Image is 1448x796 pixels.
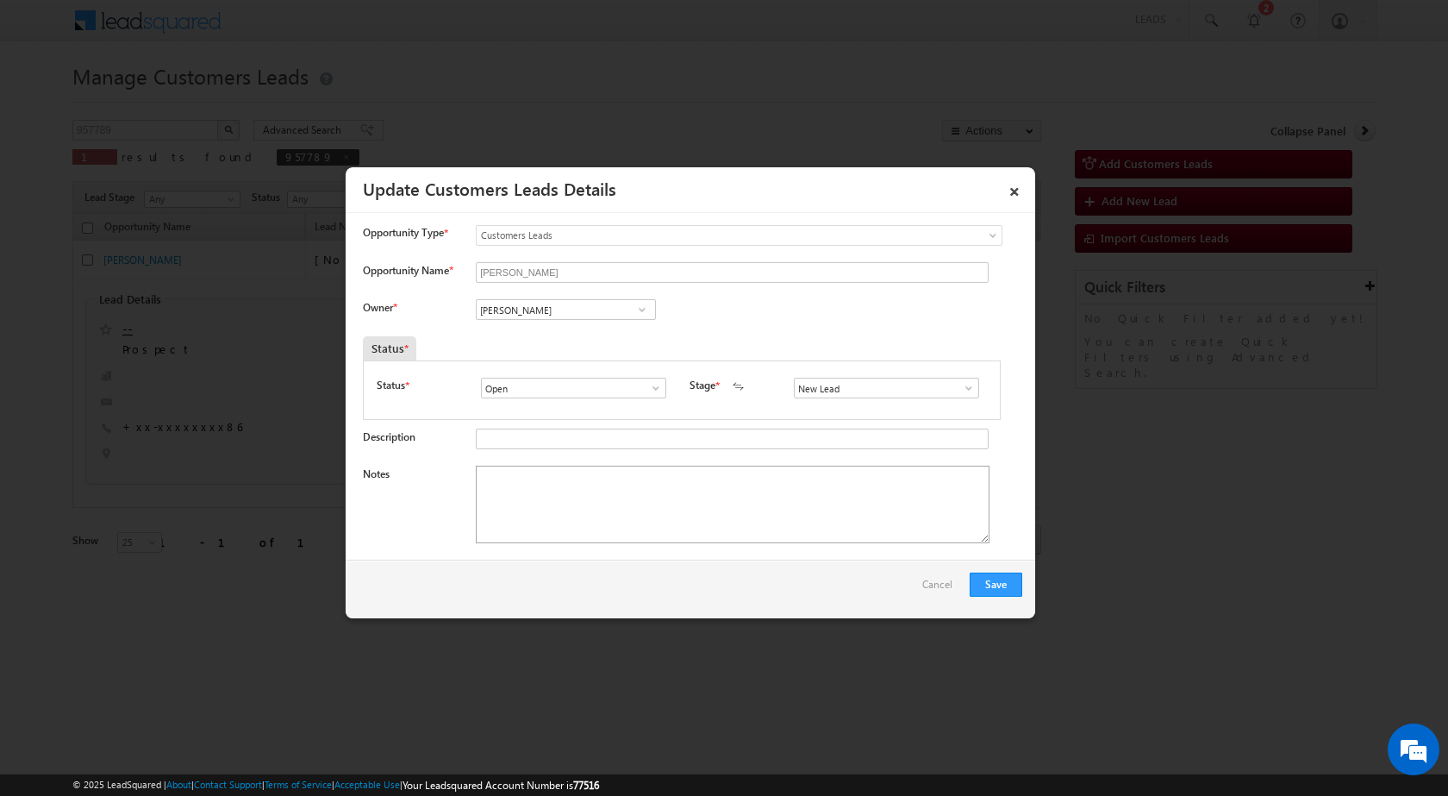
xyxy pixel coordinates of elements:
[234,531,313,555] em: Start Chat
[631,301,652,318] a: Show All Items
[90,91,290,113] div: Chat with us now
[363,225,444,241] span: Opportunity Type
[1000,173,1029,204] a: ×
[690,378,715,393] label: Stage
[363,264,452,277] label: Opportunity Name
[476,299,656,320] input: Type to Search
[363,301,396,314] label: Owner
[283,9,324,50] div: Minimize live chat window
[403,779,599,792] span: Your Leadsquared Account Number is
[29,91,72,113] img: d_60004797649_company_0_60004797649
[363,176,616,200] a: Update Customers Leads Details
[363,430,415,443] label: Description
[166,779,191,790] a: About
[377,378,405,393] label: Status
[194,779,262,790] a: Contact Support
[481,378,666,398] input: Type to Search
[72,777,599,793] span: © 2025 LeadSquared | | | | |
[477,228,932,243] span: Customers Leads
[794,378,979,398] input: Type to Search
[22,160,315,517] textarea: Type your message and hit 'Enter'
[363,467,390,480] label: Notes
[363,336,416,360] div: Status
[953,379,975,397] a: Show All Items
[922,573,961,605] a: Cancel
[476,225,1002,246] a: Customers Leads
[573,779,599,792] span: 77516
[640,379,662,397] a: Show All Items
[265,779,332,790] a: Terms of Service
[334,779,400,790] a: Acceptable Use
[970,573,1022,597] button: Save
